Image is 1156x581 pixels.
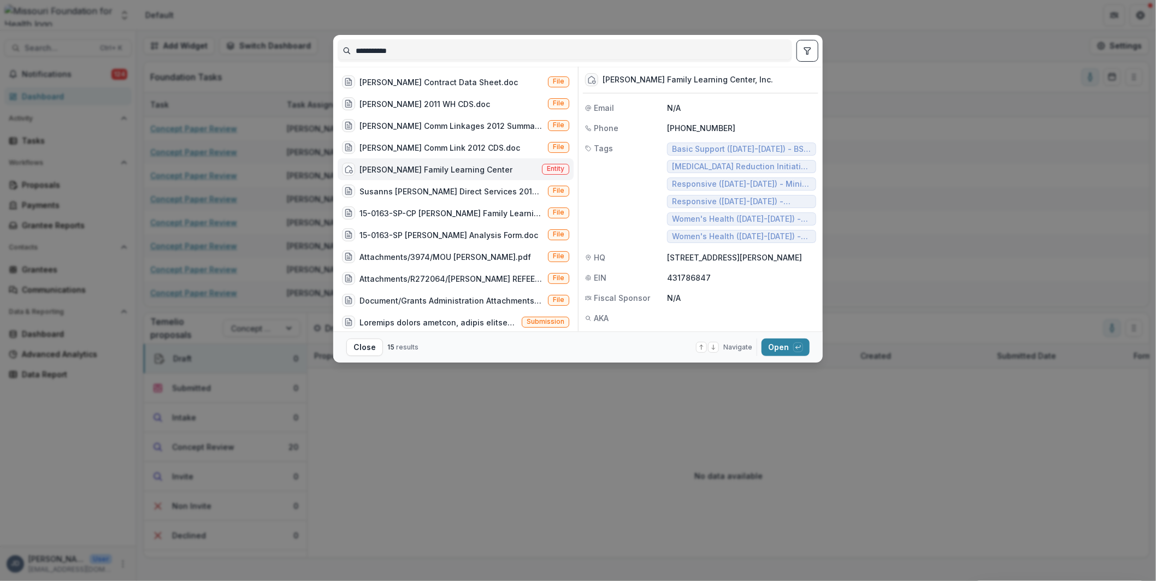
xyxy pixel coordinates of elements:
div: Attachments/R272064/[PERSON_NAME] REFEERRAL FOR SERVICES.doc [359,273,544,284]
span: File [553,252,564,260]
span: Fiscal Sponsor [594,292,650,304]
p: N/A [667,102,816,114]
div: [PERSON_NAME] Family Learning Center, Inc. [603,75,773,85]
span: 15 [387,343,394,351]
span: Navigate [723,342,752,352]
span: File [553,143,564,151]
span: EIN [594,272,606,283]
span: Tags [594,143,613,154]
span: Basic Support ([DATE]-[DATE]) - BS Non-profit Orgs [672,145,811,154]
button: Open [762,339,810,356]
div: [PERSON_NAME] Comm Linkages 2012 Summary Sheet.doc [359,120,544,132]
span: Email [594,102,614,114]
div: Document/Grants Administration Attachments---2015---Revised [PERSON_NAME] Project Plan.docx [359,295,544,306]
span: Responsive ([DATE]-[DATE]) - Mini Grants ([DATE]-[DATE]) [672,180,811,189]
span: results [396,343,418,351]
span: File [553,78,564,85]
div: Attachments/3974/MOU [PERSON_NAME].pdf [359,251,531,263]
span: File [553,230,564,238]
div: 15-0163-SP-CP [PERSON_NAME] Family Learning Center Summary Form.doc [359,207,544,219]
div: Susanns [PERSON_NAME] Direct Services 2010 Contract Data Sheet.doc [359,186,544,197]
span: File [553,187,564,194]
span: HQ [594,252,605,263]
div: [PERSON_NAME] Family Learning Center [359,164,512,175]
p: 431786847 [667,272,816,283]
span: File [553,274,564,282]
button: toggle filters [797,40,818,62]
span: Phone [594,122,618,134]
span: Entity [547,165,564,173]
div: 15-0163-SP [PERSON_NAME] Analysis Form.doc [359,229,538,241]
span: Women's Health ([DATE]-[DATE]) - VAW Violence Against Women Grants [672,232,811,241]
span: File [553,296,564,304]
div: [PERSON_NAME] 2011 WH CDS.doc [359,98,490,110]
span: AKA [594,312,609,324]
div: Loremips dolors ametcon, adipis elitseddo eiu temp incididu. (Utlabor Etdolo Magnaa Enimad'm veni... [359,317,517,328]
span: Submission [527,318,564,325]
div: [PERSON_NAME] Comm Link 2012 CDS.doc [359,142,520,153]
p: N/A [667,292,816,304]
span: Women's Health ([DATE]-[DATE]) - SEW Services Delivery Women's Health Grants [672,215,811,224]
span: File [553,121,564,129]
p: [STREET_ADDRESS][PERSON_NAME] [667,252,816,263]
span: File [553,99,564,107]
span: Responsive ([DATE]-[DATE]) - Special Projects ([DATE]-[DATE]) [672,197,811,206]
div: [PERSON_NAME] Contract Data Sheet.doc [359,76,518,88]
span: [MEDICAL_DATA] Reduction Initiative - Implementation Grants - [PERSON_NAME] (2014) [672,162,811,171]
span: File [553,209,564,216]
button: Close [346,339,383,356]
p: [PHONE_NUMBER] [667,122,816,134]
